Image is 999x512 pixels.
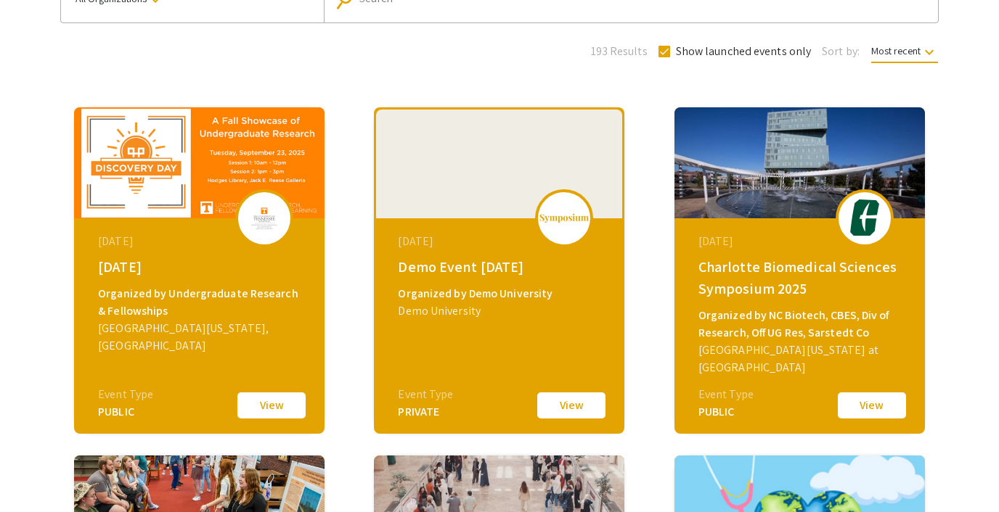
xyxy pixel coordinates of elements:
div: Charlotte Biomedical Sciences Symposium 2025 [698,256,905,300]
div: [DATE] [98,256,304,278]
span: 193 Results [591,43,648,60]
img: biomedical-sciences2025_eventLogo_e7ea32_.png [843,199,886,236]
span: Show launched events only [676,43,812,60]
iframe: Chat [11,447,62,501]
mat-icon: keyboard_arrow_down [921,44,938,61]
button: View [535,390,608,421]
img: biomedical-sciences2025_eventCoverPhoto_f0c029__thumb.jpg [674,107,925,218]
button: Most recent [860,38,950,64]
div: Event Type [398,386,453,403]
div: Organized by NC Biotech, CBES, Div of Research, Off UG Res, Sarstedt Co [698,307,905,342]
button: View [836,390,908,421]
div: [DATE] [398,233,604,250]
div: Demo University [398,302,604,320]
div: [DATE] [698,233,905,250]
div: PRIVATE [398,403,453,421]
span: Most recent [871,44,938,63]
div: [GEOGRAPHIC_DATA][US_STATE], [GEOGRAPHIC_DATA] [98,320,304,355]
div: Event Type [698,386,754,403]
div: Organized by Demo University [398,285,604,302]
span: Sort by: [822,43,860,60]
div: [GEOGRAPHIC_DATA][US_STATE] at [GEOGRAPHIC_DATA] [698,342,905,376]
img: logo_v2.png [539,213,590,223]
div: [DATE] [98,233,304,250]
div: PUBLIC [698,403,754,421]
div: Organized by Undergraduate Research & Fellowships [98,285,304,320]
div: PUBLIC [98,403,153,421]
div: Event Type [98,386,153,403]
div: Demo Event [DATE] [398,256,604,278]
button: View [235,390,308,421]
img: discovery-day-2025_eventCoverPhoto_44667f__thumb.png [74,107,325,218]
img: discovery-day-2025_eventLogo_8ba5b6_.png [242,199,286,236]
